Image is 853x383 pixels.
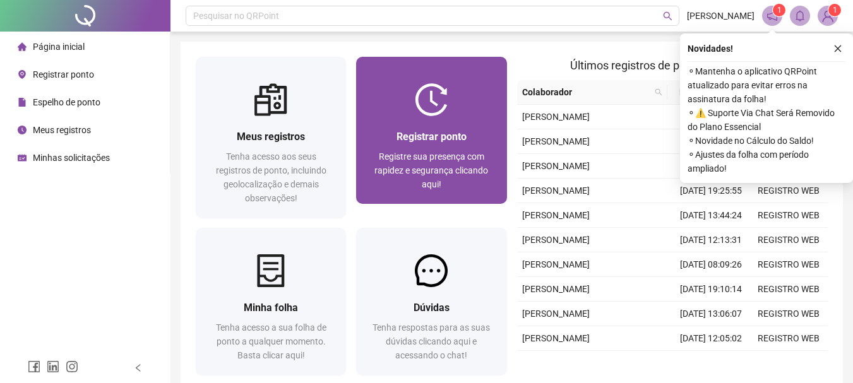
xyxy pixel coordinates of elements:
[244,302,298,314] span: Minha folha
[828,4,841,16] sup: Atualize o seu contato no menu Meus Dados
[522,235,590,245] span: [PERSON_NAME]
[522,161,590,171] span: [PERSON_NAME]
[522,112,590,122] span: [PERSON_NAME]
[570,59,774,72] span: Últimos registros de ponto sincronizados
[672,105,750,129] td: [DATE] 13:38:56
[33,42,85,52] span: Página inicial
[414,302,450,314] span: Dúvidas
[750,326,828,351] td: REGISTRO WEB
[750,302,828,326] td: REGISTRO WEB
[833,44,842,53] span: close
[28,360,40,373] span: facebook
[750,351,828,375] td: REGISTRO WEB
[356,228,506,375] a: DúvidasTenha respostas para as suas dúvidas clicando aqui e acessando o chat!
[47,360,59,373] span: linkedin
[672,228,750,252] td: [DATE] 12:13:31
[33,97,100,107] span: Espelho de ponto
[672,85,727,99] span: Data/Hora
[522,333,590,343] span: [PERSON_NAME]
[374,151,488,189] span: Registre sua presença com rapidez e segurança clicando aqui!
[672,154,750,179] td: [DATE] 08:05:35
[667,80,743,105] th: Data/Hora
[773,4,785,16] sup: 1
[216,322,326,360] span: Tenha acesso a sua folha de ponto a qualquer momento. Basta clicar aqui!
[18,153,27,162] span: schedule
[18,98,27,107] span: file
[522,309,590,319] span: [PERSON_NAME]
[688,134,845,148] span: ⚬ Novidade no Cálculo do Saldo!
[33,153,110,163] span: Minhas solicitações
[18,42,27,51] span: home
[750,277,828,302] td: REGISTRO WEB
[397,131,467,143] span: Registrar ponto
[356,57,506,204] a: Registrar pontoRegistre sua presença com rapidez e segurança clicando aqui!
[663,11,672,21] span: search
[672,326,750,351] td: [DATE] 12:05:02
[672,277,750,302] td: [DATE] 19:10:14
[522,136,590,146] span: [PERSON_NAME]
[777,6,782,15] span: 1
[18,126,27,134] span: clock-circle
[522,210,590,220] span: [PERSON_NAME]
[655,88,662,96] span: search
[750,252,828,277] td: REGISTRO WEB
[672,351,750,375] td: [DATE] 08:05:18
[688,42,733,56] span: Novidades !
[750,228,828,252] td: REGISTRO WEB
[522,85,650,99] span: Colaborador
[522,186,590,196] span: [PERSON_NAME]
[750,203,828,228] td: REGISTRO WEB
[672,129,750,154] td: [DATE] 12:05:52
[33,69,94,80] span: Registrar ponto
[652,83,665,102] span: search
[196,57,346,218] a: Meus registrosTenha acesso aos seus registros de ponto, incluindo geolocalização e demais observa...
[672,203,750,228] td: [DATE] 13:44:24
[750,179,828,203] td: REGISTRO WEB
[794,10,806,21] span: bell
[767,10,778,21] span: notification
[672,179,750,203] td: [DATE] 19:25:55
[18,70,27,79] span: environment
[522,259,590,269] span: [PERSON_NAME]
[134,363,143,372] span: left
[687,9,755,23] span: [PERSON_NAME]
[373,322,490,360] span: Tenha respostas para as suas dúvidas clicando aqui e acessando o chat!
[688,106,845,134] span: ⚬ ⚠️ Suporte Via Chat Será Removido do Plano Essencial
[688,64,845,106] span: ⚬ Mantenha o aplicativo QRPoint atualizado para evitar erros na assinatura da folha!
[237,131,305,143] span: Meus registros
[688,148,845,175] span: ⚬ Ajustes da folha com período ampliado!
[672,302,750,326] td: [DATE] 13:06:07
[66,360,78,373] span: instagram
[522,284,590,294] span: [PERSON_NAME]
[833,6,837,15] span: 1
[818,6,837,25] img: 90505
[33,125,91,135] span: Meus registros
[672,252,750,277] td: [DATE] 08:09:26
[216,151,326,203] span: Tenha acesso aos seus registros de ponto, incluindo geolocalização e demais observações!
[196,228,346,375] a: Minha folhaTenha acesso a sua folha de ponto a qualquer momento. Basta clicar aqui!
